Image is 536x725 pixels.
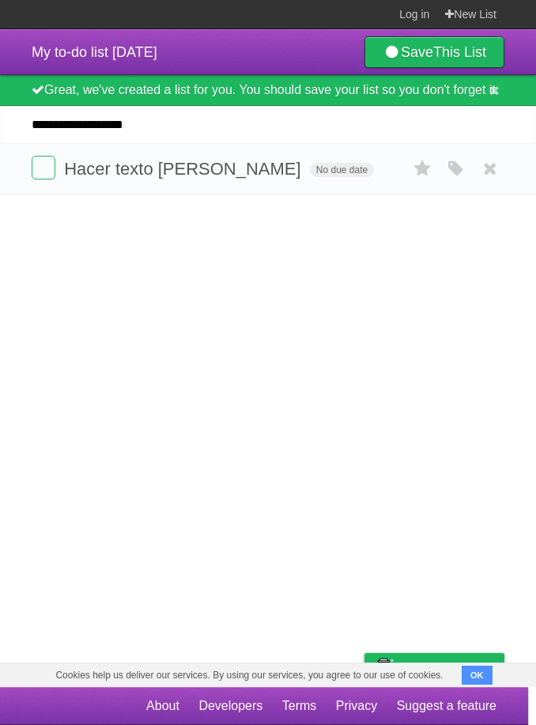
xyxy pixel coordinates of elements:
a: Suggest a feature [397,691,496,721]
label: Done [32,156,55,179]
img: Buy me a coffee [372,654,394,681]
a: Privacy [336,691,377,721]
button: OK [462,666,493,685]
span: Buy me a coffee [398,654,496,682]
label: Star task [408,156,438,182]
b: This List [433,44,486,60]
a: About [146,691,179,721]
span: My to-do list [DATE] [32,44,157,60]
span: No due date [310,163,374,177]
span: Cookies help us deliver our services. By using our services, you agree to our use of cookies. [40,663,459,687]
a: Buy me a coffee [364,653,504,682]
a: SaveThis List [364,36,504,68]
a: Terms [282,691,317,721]
a: Developers [198,691,262,721]
span: Hacer texto [PERSON_NAME] [64,159,305,179]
